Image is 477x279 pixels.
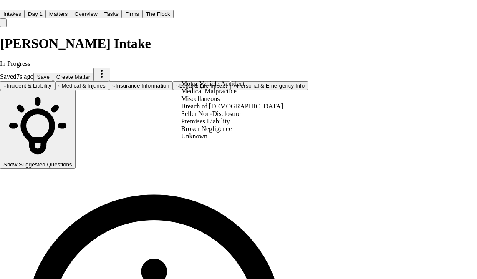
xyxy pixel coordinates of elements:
[181,125,232,132] span: Broker Negligence
[181,88,237,95] span: Medical Malpractice
[181,118,230,125] span: Premises Liability
[181,80,245,87] span: Motor Vehicle Accident
[181,110,241,117] span: Seller Non-Disclosure
[181,103,283,110] span: Breach of [DEMOGRAPHIC_DATA]
[181,133,207,140] span: Unknown
[181,95,220,102] span: Miscellaneous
